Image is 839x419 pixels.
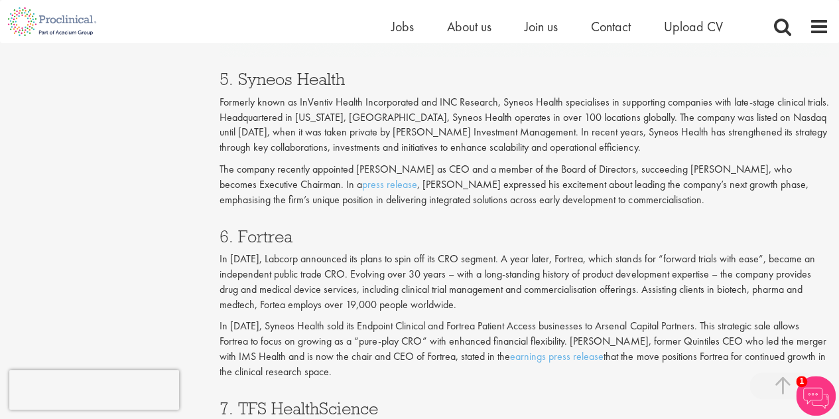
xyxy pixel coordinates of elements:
[9,370,179,410] iframe: reCAPTCHA
[220,228,829,245] h3: 6. Fortrea
[391,18,414,35] a: Jobs
[362,177,417,191] a: press release
[510,349,604,363] a: earnings press release
[220,319,829,379] p: In [DATE], Syneos Health sold its Endpoint Clinical and Fortrea Patient Access businesses to Arse...
[447,18,491,35] a: About us
[220,400,829,417] h3: 7. TFS HealthScience
[796,376,807,387] span: 1
[525,18,558,35] a: Join us
[220,252,829,312] p: In [DATE], Labcorp announced its plans to spin off its CRO segment. A year later, Fortrea, which ...
[664,18,723,35] a: Upload CV
[220,162,829,208] p: The company recently appointed [PERSON_NAME] as CEO and a member of the Board of Directors, succe...
[796,376,836,416] img: Chatbot
[591,18,631,35] a: Contact
[220,95,829,155] p: Formerly known as InVentiv Health Incorporated and INC Research, Syneos Health specialises in sup...
[220,70,829,88] h3: 5. Syneos Health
